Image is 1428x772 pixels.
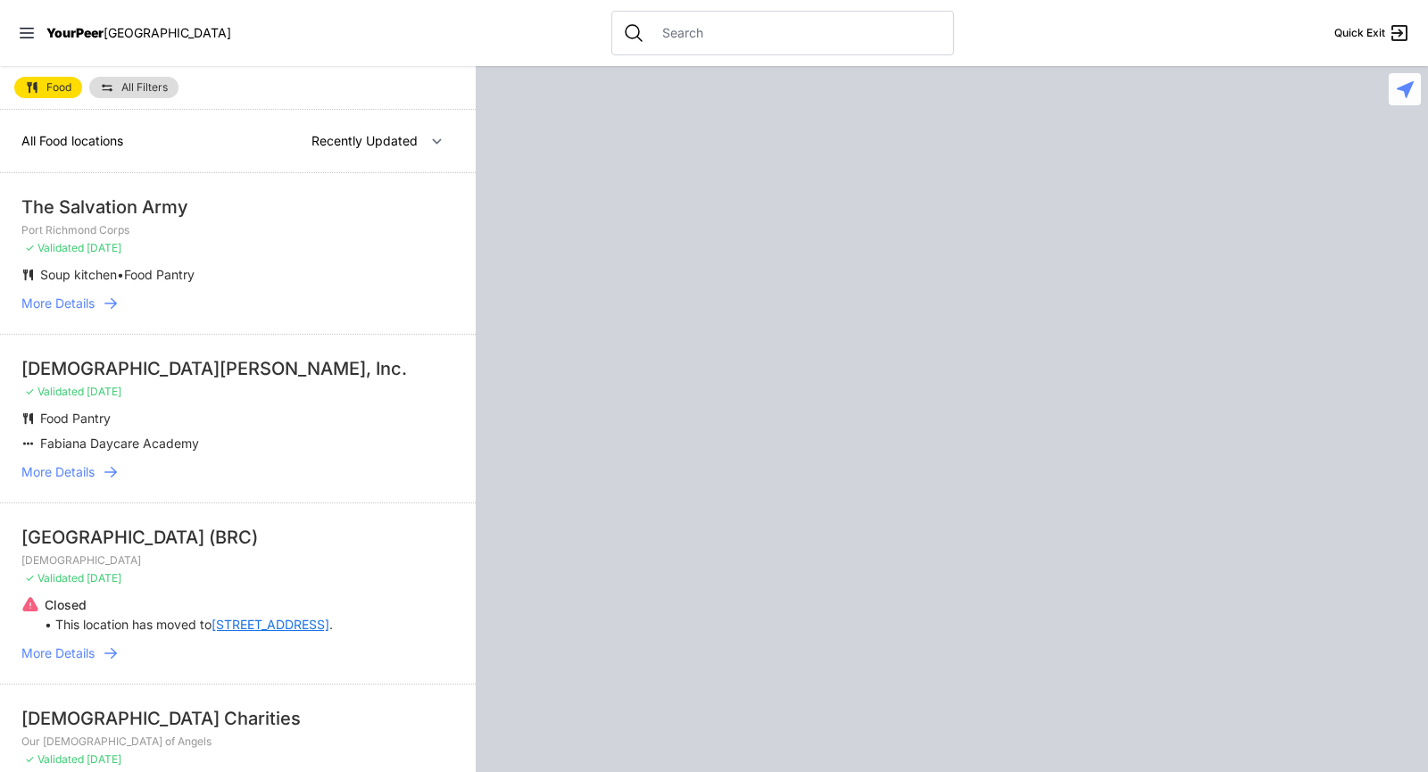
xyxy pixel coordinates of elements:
p: Closed [45,596,333,614]
span: More Details [21,463,95,481]
span: Food Pantry [40,411,111,426]
span: ✓ Validated [25,385,84,398]
div: [DEMOGRAPHIC_DATA] Charities [21,706,454,731]
p: Our [DEMOGRAPHIC_DATA] of Angels [21,735,454,749]
a: Quick Exit [1334,22,1410,44]
span: More Details [21,644,95,662]
div: [DEMOGRAPHIC_DATA][PERSON_NAME], Inc. [21,356,454,381]
span: [DATE] [87,385,121,398]
span: Food Pantry [124,267,195,282]
span: Soup kitchen [40,267,117,282]
a: More Details [21,463,454,481]
span: Food [46,82,71,93]
span: Fabiana Daycare Academy [40,436,199,451]
span: ✓ Validated [25,241,84,254]
a: YourPeer[GEOGRAPHIC_DATA] [46,28,231,38]
a: More Details [21,644,454,662]
a: [STREET_ADDRESS] [212,616,329,634]
span: ✓ Validated [25,571,84,585]
div: The Salvation Army [21,195,454,220]
span: [GEOGRAPHIC_DATA] [104,25,231,40]
span: Quick Exit [1334,26,1385,40]
span: All Food locations [21,133,123,148]
span: • [117,267,124,282]
span: [DATE] [87,241,121,254]
p: Port Richmond Corps [21,223,454,237]
span: [DATE] [87,752,121,766]
input: Search [652,24,942,42]
a: Food [14,77,82,98]
p: • This location has moved to . [45,616,333,634]
span: All Filters [121,82,168,93]
div: [GEOGRAPHIC_DATA] (BRC) [21,525,454,550]
span: More Details [21,295,95,312]
a: All Filters [89,77,178,98]
a: More Details [21,295,454,312]
span: ✓ Validated [25,752,84,766]
span: YourPeer [46,25,104,40]
span: [DATE] [87,571,121,585]
p: [DEMOGRAPHIC_DATA] [21,553,454,568]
